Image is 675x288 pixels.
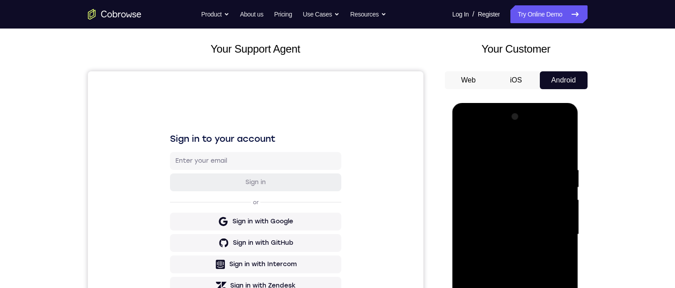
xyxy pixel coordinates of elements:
[274,5,292,23] a: Pricing
[88,41,423,57] h2: Your Support Agent
[350,5,386,23] button: Resources
[472,9,474,20] span: /
[141,189,209,197] div: Sign in with Intercom
[478,5,500,23] a: Register
[163,128,173,135] p: or
[82,141,253,159] button: Sign in with Google
[82,230,253,238] p: Don't have an account?
[510,5,587,23] a: Try Online Demo
[452,5,469,23] a: Log In
[303,5,340,23] button: Use Cases
[82,163,253,181] button: Sign in with GitHub
[445,71,493,89] button: Web
[151,231,214,237] a: Create a new account
[142,210,208,219] div: Sign in with Zendesk
[145,146,205,155] div: Sign in with Google
[88,9,141,20] a: Go to the home page
[240,5,263,23] a: About us
[445,41,588,57] h2: Your Customer
[540,71,588,89] button: Android
[145,167,205,176] div: Sign in with GitHub
[492,71,540,89] button: iOS
[201,5,229,23] button: Product
[82,206,253,223] button: Sign in with Zendesk
[82,184,253,202] button: Sign in with Intercom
